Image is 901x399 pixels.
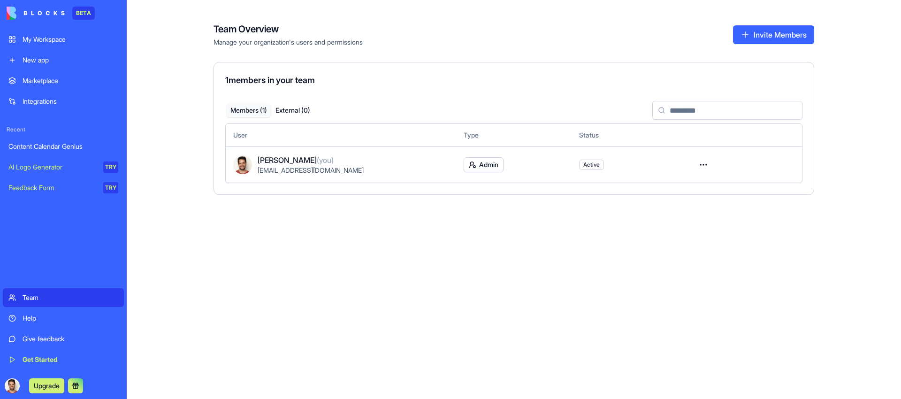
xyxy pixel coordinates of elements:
[23,314,118,323] div: Help
[23,55,118,65] div: New app
[3,51,124,69] a: New app
[5,378,20,393] img: ACg8ocLJKp1yNqYgrAiB7ibgjYiT-aKFpkEoNfOqj2NVwCdwyW8Xjv_qYA=s96-c
[3,350,124,369] a: Get Started
[317,155,334,165] span: (you)
[3,178,124,197] a: Feedback FormTRY
[103,161,118,173] div: TRY
[3,137,124,156] a: Content Calendar Genius
[258,166,364,174] span: [EMAIL_ADDRESS][DOMAIN_NAME]
[23,76,118,85] div: Marketplace
[258,154,334,166] span: [PERSON_NAME]
[29,378,64,393] button: Upgrade
[72,7,95,20] div: BETA
[7,7,95,20] a: BETA
[464,130,564,140] div: Type
[23,35,118,44] div: My Workspace
[3,330,124,348] a: Give feedback
[3,126,124,133] span: Recent
[3,309,124,328] a: Help
[7,7,65,20] img: logo
[8,183,97,192] div: Feedback Form
[464,157,504,172] button: Admin
[733,25,814,44] button: Invite Members
[479,160,498,169] span: Admin
[3,158,124,176] a: AI Logo GeneratorTRY
[8,162,97,172] div: AI Logo Generator
[3,71,124,90] a: Marketplace
[103,182,118,193] div: TRY
[8,142,118,151] div: Content Calendar Genius
[3,92,124,111] a: Integrations
[23,293,118,302] div: Team
[3,30,124,49] a: My Workspace
[3,288,124,307] a: Team
[583,161,600,169] span: Active
[579,130,680,140] div: Status
[23,97,118,106] div: Integrations
[227,104,271,117] button: Members ( 1 )
[271,104,315,117] button: External ( 0 )
[225,75,315,85] span: 1 members in your team
[29,381,64,390] a: Upgrade
[226,124,456,146] th: User
[233,155,252,174] img: ACg8ocLJKp1yNqYgrAiB7ibgjYiT-aKFpkEoNfOqj2NVwCdwyW8Xjv_qYA=s96-c
[214,23,363,36] h4: Team Overview
[23,355,118,364] div: Get Started
[214,38,363,47] span: Manage your organization's users and permissions
[23,334,118,344] div: Give feedback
